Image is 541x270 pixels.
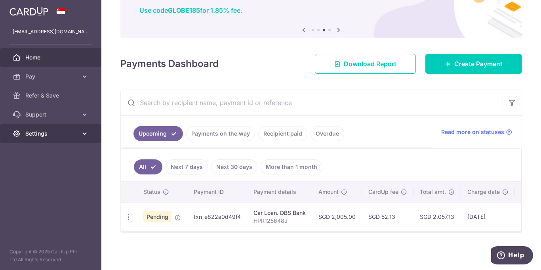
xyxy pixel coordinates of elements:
[454,59,503,69] span: Create Payment
[187,182,247,202] th: Payment ID
[10,6,48,16] img: CardUp
[143,211,171,222] span: Pending
[187,202,247,231] td: txn_e822a0d49f4
[420,188,446,196] span: Total amt.
[413,202,461,231] td: SGD 2,057.13
[315,54,416,74] a: Download Report
[168,6,200,14] b: GLOBE185
[441,128,504,136] span: Read more on statuses
[25,92,78,100] span: Refer & Save
[166,159,208,174] a: Next 7 days
[311,126,344,141] a: Overdue
[139,6,242,14] a: Use codeGLOBE185for 1.85% fee.
[253,217,306,225] p: HPR125648J
[258,126,307,141] a: Recipient paid
[261,159,322,174] a: More than 1 month
[143,188,160,196] span: Status
[318,188,339,196] span: Amount
[13,28,89,36] p: [EMAIL_ADDRESS][DOMAIN_NAME]
[25,111,78,119] span: Support
[211,159,257,174] a: Next 30 days
[368,188,398,196] span: CardUp fee
[120,57,219,71] h4: Payments Dashboard
[461,202,515,231] td: [DATE]
[467,188,500,196] span: Charge date
[344,59,396,69] span: Download Report
[25,54,78,61] span: Home
[133,126,183,141] a: Upcoming
[25,73,78,80] span: Pay
[362,202,413,231] td: SGD 52.13
[134,159,162,174] a: All
[253,209,306,217] div: Car Loan. DBS Bank
[186,126,255,141] a: Payments on the way
[312,202,362,231] td: SGD 2,005.00
[247,182,312,202] th: Payment details
[425,54,522,74] a: Create Payment
[25,130,78,138] span: Settings
[441,128,512,136] a: Read more on statuses
[491,246,533,266] iframe: Opens a widget where you can find more information
[121,90,503,115] input: Search by recipient name, payment id or reference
